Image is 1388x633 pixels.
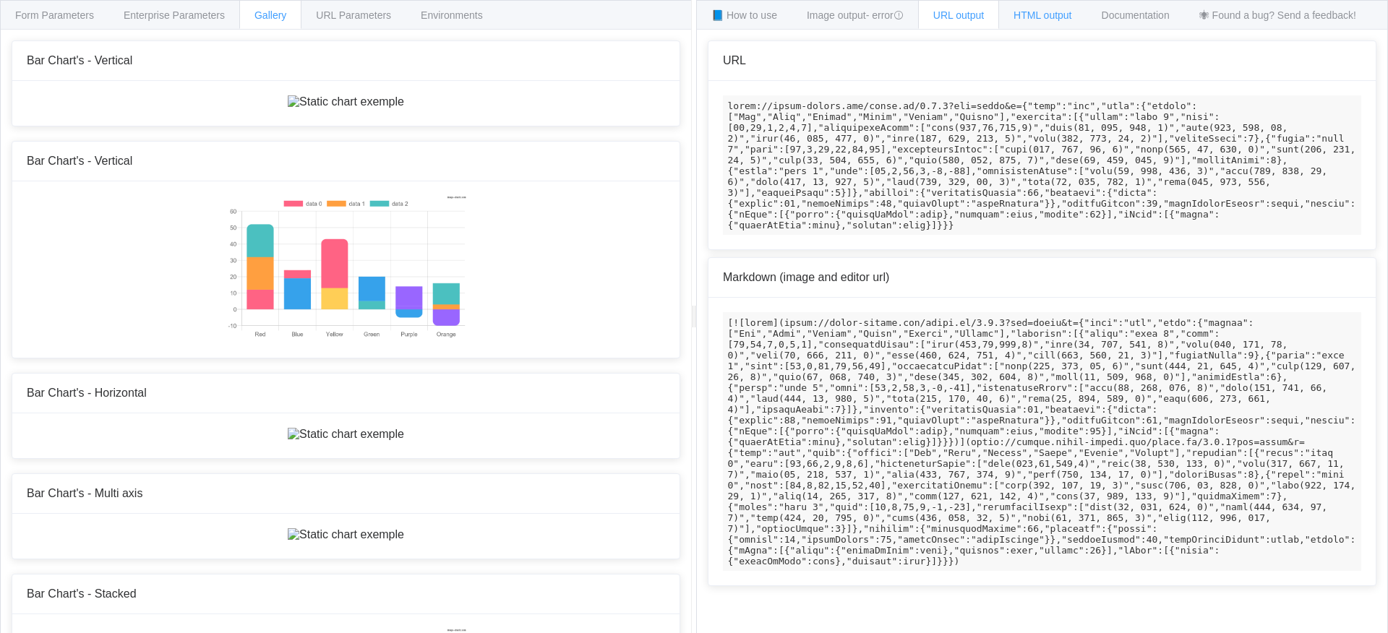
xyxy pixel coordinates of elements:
[15,9,94,21] span: Form Parameters
[1199,9,1356,21] span: 🕷 Found a bug? Send a feedback!
[933,9,984,21] span: URL output
[288,528,404,541] img: Static chart exemple
[1102,9,1170,21] span: Documentation
[27,587,137,600] span: Bar Chart's - Stacked
[288,428,404,441] img: Static chart exemple
[723,95,1361,235] code: lorem://ipsum-dolors.ame/conse.ad/0.7.3?eli=seddo&e={"temp":"inc","utla":{"etdolo":["Mag","Aliq",...
[226,196,466,340] img: Static chart exemple
[723,271,889,283] span: Markdown (image and editor url)
[316,9,391,21] span: URL Parameters
[27,54,132,66] span: Bar Chart's - Vertical
[254,9,286,21] span: Gallery
[421,9,483,21] span: Environments
[711,9,777,21] span: 📘 How to use
[723,54,746,66] span: URL
[288,95,404,108] img: Static chart exemple
[866,9,904,21] span: - error
[27,387,147,399] span: Bar Chart's - Horizontal
[124,9,225,21] span: Enterprise Parameters
[27,155,132,167] span: Bar Chart's - Vertical
[723,312,1361,571] code: [![lorem](ipsum://dolor-sitame.con/adipi.el/3.9.3?sed=doeiu&t={"inci":"utl","etdo":{"magnaa":["En...
[27,487,142,499] span: Bar Chart's - Multi axis
[1014,9,1071,21] span: HTML output
[807,9,904,21] span: Image output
